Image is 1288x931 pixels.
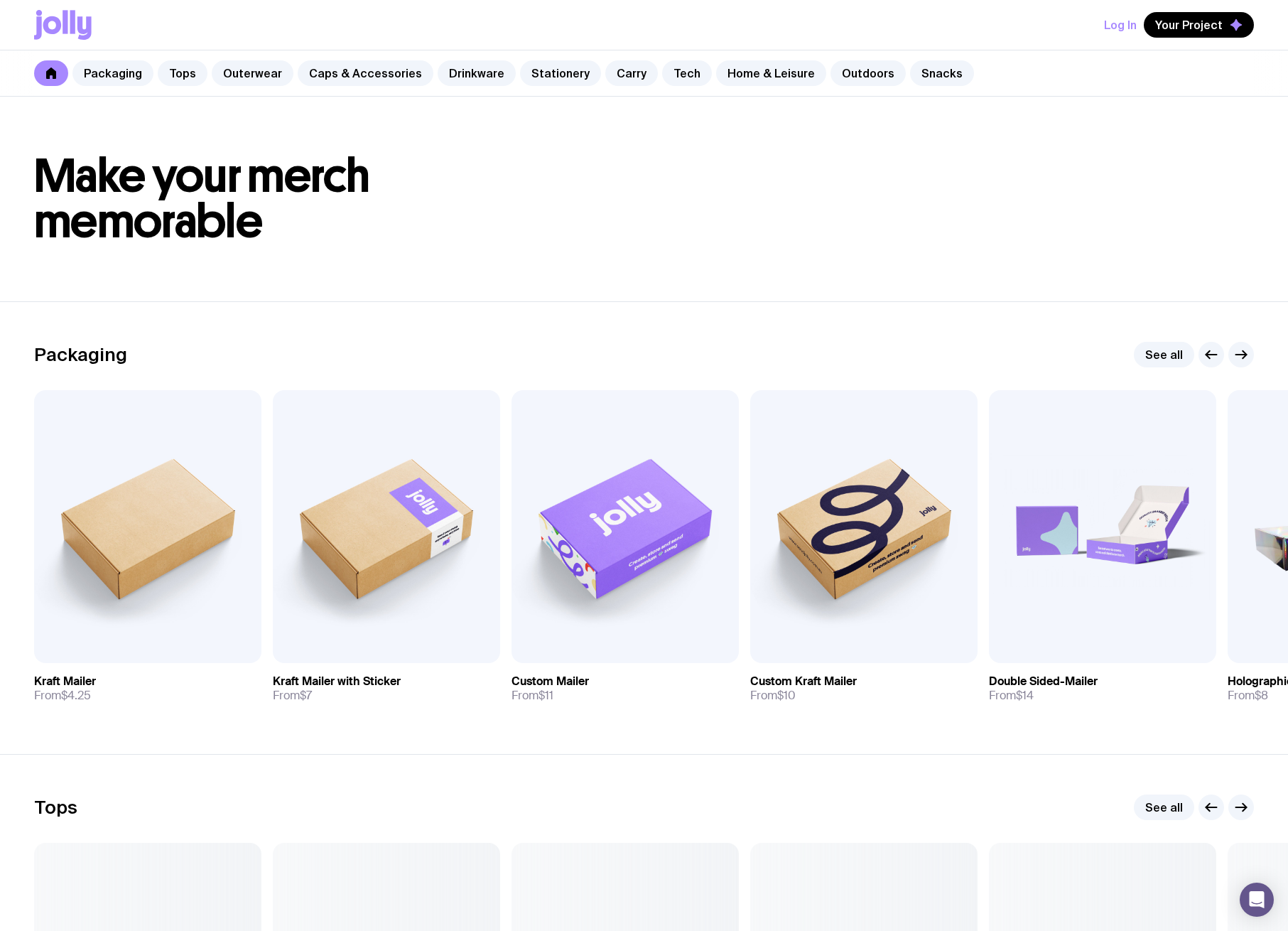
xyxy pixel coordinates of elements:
a: Double Sided-MailerFrom$14 [989,663,1216,714]
a: Carry [605,60,658,86]
h3: Custom Kraft Mailer [750,674,857,689]
h3: Double Sided-Mailer [989,674,1098,689]
span: $8 [1255,688,1268,703]
a: Snacks [910,60,974,86]
h3: Custom Mailer [512,674,589,689]
span: From [273,689,312,703]
h2: Tops [34,797,77,818]
span: Make your merch memorable [34,148,370,249]
a: Kraft MailerFrom$4.25 [34,663,261,714]
a: Kraft Mailer with StickerFrom$7 [273,663,500,714]
a: Outerwear [212,60,293,86]
h3: Kraft Mailer with Sticker [273,674,401,689]
a: Tops [158,60,207,86]
a: Home & Leisure [716,60,826,86]
a: Stationery [520,60,601,86]
a: See all [1134,342,1194,367]
span: From [750,689,796,703]
span: $10 [777,688,796,703]
span: $4.25 [61,688,91,703]
button: Your Project [1144,12,1254,38]
a: Caps & Accessories [298,60,433,86]
span: Your Project [1155,18,1223,32]
h2: Packaging [34,344,127,365]
button: Log In [1104,12,1137,38]
a: Custom Kraft MailerFrom$10 [750,663,978,714]
h3: Kraft Mailer [34,674,96,689]
span: $7 [300,688,312,703]
a: Drinkware [438,60,516,86]
a: See all [1134,795,1194,820]
a: Packaging [72,60,153,86]
span: From [989,689,1034,703]
a: Custom MailerFrom$11 [512,663,739,714]
a: Tech [662,60,712,86]
div: Open Intercom Messenger [1240,883,1274,917]
span: From [512,689,553,703]
span: From [1228,689,1268,703]
span: $14 [1016,688,1034,703]
span: $11 [539,688,553,703]
span: From [34,689,91,703]
a: Outdoors [830,60,906,86]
